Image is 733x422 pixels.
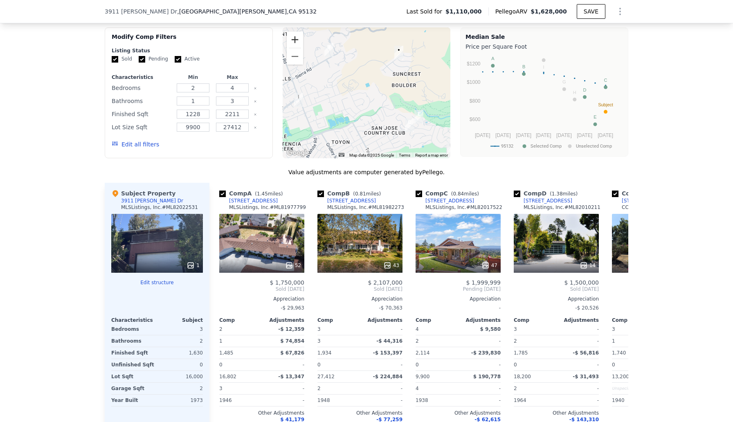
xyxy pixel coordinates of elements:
[604,78,607,83] text: C
[159,359,203,370] div: 0
[175,56,181,63] input: Active
[514,410,599,416] div: Other Adjustments
[416,362,419,368] span: 0
[362,359,402,370] div: -
[564,279,599,286] span: $ 1,500,000
[416,335,456,347] div: 2
[573,374,599,379] span: -$ 31,493
[514,326,517,332] span: 3
[558,395,599,406] div: -
[531,144,562,149] text: Selected Comp
[350,191,384,197] span: ( miles)
[466,279,501,286] span: $ 1,999,999
[285,261,301,269] div: 52
[465,52,623,155] div: A chart.
[612,3,628,20] button: Show Options
[594,114,596,119] text: E
[524,204,600,211] div: MLSListings, Inc. # ML82010211
[229,204,306,211] div: MLSListings, Inc. # ML81977799
[263,395,304,406] div: -
[491,56,495,61] text: A
[514,374,531,379] span: 18,200
[219,386,223,391] span: 3
[287,31,303,48] button: Zoom in
[583,88,587,92] text: D
[280,338,304,344] span: $ 74,854
[522,64,525,69] text: B
[159,383,203,394] div: 2
[111,383,155,394] div: Garage Sqft
[254,100,257,103] button: Clear
[362,383,402,394] div: -
[373,374,402,379] span: -$ 224,884
[415,153,448,157] a: Report a map error
[157,317,203,323] div: Subject
[254,87,257,90] button: Clear
[514,362,517,368] span: 0
[546,191,581,197] span: ( miles)
[612,410,697,416] div: Other Adjustments
[362,395,402,406] div: -
[556,317,599,323] div: Adjustments
[514,386,517,391] span: 2
[558,359,599,370] div: -
[112,140,159,148] button: Edit all filters
[139,56,168,63] label: Pending
[460,395,501,406] div: -
[317,286,402,292] span: Sold [DATE]
[281,305,304,311] span: -$ 29,963
[573,350,599,356] span: -$ 56,816
[612,198,670,204] a: [STREET_ADDRESS]
[556,132,572,138] text: [DATE]
[111,189,175,198] div: Subject Property
[112,56,118,63] input: Sold
[416,286,501,292] span: Pending [DATE]
[317,326,321,332] span: 3
[159,323,203,335] div: 3
[270,279,304,286] span: $ 1,750,000
[159,347,203,359] div: 1,630
[516,132,531,138] text: [DATE]
[558,383,599,394] div: -
[327,204,404,211] div: MLSListings, Inc. # ML81982273
[383,261,399,269] div: 43
[558,335,599,347] div: -
[558,323,599,335] div: -
[416,395,456,406] div: 1938
[475,132,490,138] text: [DATE]
[543,65,544,70] text: I
[379,305,402,311] span: -$ 70,363
[317,296,402,302] div: Appreciation
[285,148,312,158] img: Google
[111,395,155,406] div: Year Built
[416,326,419,332] span: 4
[263,383,304,394] div: -
[416,350,429,356] span: 2,114
[471,350,501,356] span: -$ 239,830
[501,144,513,149] text: 95132
[254,126,257,129] button: Clear
[514,286,599,292] span: Sold [DATE]
[105,7,177,16] span: 3911 [PERSON_NAME] Dr
[362,323,402,335] div: -
[460,335,501,347] div: -
[514,335,555,347] div: 2
[514,395,555,406] div: 1964
[598,132,613,138] text: [DATE]
[219,286,304,292] span: Sold [DATE]
[317,350,331,356] span: 1,934
[254,113,257,116] button: Clear
[465,41,623,52] div: Price per Square Foot
[467,61,481,67] text: $1200
[495,7,531,16] span: Pellego ARV
[612,383,653,394] div: Unspecified
[111,323,155,335] div: Bedrooms
[360,317,402,323] div: Adjustments
[405,118,414,132] div: 11264 Chula Vista Ave
[317,386,321,391] span: 2
[448,191,482,197] span: ( miles)
[111,317,157,323] div: Characteristics
[514,198,572,204] a: [STREET_ADDRESS]
[287,48,303,65] button: Zoom out
[111,279,203,286] button: Edit structure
